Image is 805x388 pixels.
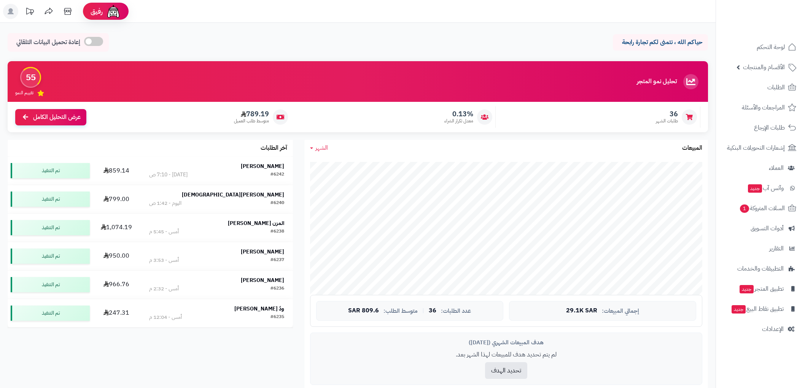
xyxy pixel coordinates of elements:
[261,145,287,152] h3: آخر الطلبات
[20,4,39,21] a: تحديثات المنصة
[739,203,785,214] span: السلات المتروكة
[740,285,754,293] span: جديد
[234,305,284,313] strong: ودّ [PERSON_NAME]
[767,82,785,93] span: الطلبات
[731,304,784,314] span: تطبيق نقاط البيع
[241,248,284,256] strong: [PERSON_NAME]
[11,306,90,321] div: تم التنفيذ
[93,157,140,185] td: 859.14
[444,110,473,118] span: 0.13%
[762,324,784,334] span: الإعدادات
[721,119,800,137] a: طلبات الإرجاع
[241,276,284,284] strong: [PERSON_NAME]
[15,90,33,96] span: تقييم النمو
[93,185,140,213] td: 799.00
[566,307,597,314] span: 29.1K SAR
[33,113,81,122] span: عرض التحليل الكامل
[228,219,284,227] strong: المزن [PERSON_NAME]
[485,362,527,379] button: تحديد الهدف
[15,109,86,125] a: عرض التحليل الكامل
[270,200,284,207] div: #6240
[316,339,696,347] div: هدف المبيعات الشهري ([DATE])
[682,145,702,152] h3: المبيعات
[149,257,179,264] div: أمس - 3:53 م
[444,118,473,124] span: معدل تكرار الشراء
[270,285,284,293] div: #6236
[149,200,181,207] div: اليوم - 1:42 ص
[11,249,90,264] div: تم التنفيذ
[732,305,746,314] span: جديد
[270,314,284,321] div: #6235
[656,110,678,118] span: 36
[93,271,140,299] td: 966.76
[754,122,785,133] span: طلبات الإرجاع
[619,38,702,47] p: حياكم الله ، نتمنى لكم تجارة رابحة
[149,228,179,236] div: أمس - 5:45 م
[740,204,749,213] span: 1
[93,214,140,242] td: 1,074.19
[721,139,800,157] a: إشعارات التحويلات البنكية
[747,183,784,193] span: وآتس آب
[769,243,784,254] span: التقارير
[106,4,121,19] img: ai-face.png
[721,179,800,197] a: وآتس آبجديد
[93,242,140,270] td: 950.00
[721,320,800,338] a: الإعدادات
[721,78,800,97] a: الطلبات
[721,280,800,298] a: تطبيق المتجرجديد
[316,350,696,359] p: لم يتم تحديد هدف للمبيعات لهذا الشهر بعد.
[721,98,800,117] a: المراجعات والأسئلة
[11,220,90,235] div: تم التنفيذ
[721,159,800,177] a: العملاء
[441,308,471,314] span: عدد الطلبات:
[270,228,284,236] div: #6238
[742,102,785,113] span: المراجعات والأسئلة
[422,308,424,314] span: |
[721,38,800,56] a: لوحة التحكم
[737,263,784,274] span: التطبيقات والخدمات
[241,162,284,170] strong: [PERSON_NAME]
[743,62,785,73] span: الأقسام والمنتجات
[149,171,188,179] div: [DATE] - 7:10 ص
[149,285,179,293] div: أمس - 2:32 م
[11,163,90,178] div: تم التنفيذ
[234,110,269,118] span: 789.19
[310,144,328,152] a: الشهر
[721,199,800,217] a: السلات المتروكة1
[348,307,379,314] span: 809.6 SAR
[656,118,678,124] span: طلبات الشهر
[91,7,103,16] span: رفيق
[757,42,785,52] span: لوحة التحكم
[234,118,269,124] span: متوسط طلب العميل
[429,307,436,314] span: 36
[748,184,762,193] span: جديد
[751,223,784,234] span: أدوات التسويق
[637,78,677,85] h3: تحليل نمو المتجر
[721,239,800,258] a: التقارير
[93,299,140,327] td: 247.31
[182,191,284,199] strong: [PERSON_NAME][DEMOGRAPHIC_DATA]
[721,260,800,278] a: التطبيقات والخدمات
[270,171,284,179] div: #6242
[11,192,90,207] div: تم التنفيذ
[727,143,785,153] span: إشعارات التحويلات البنكية
[721,300,800,318] a: تطبيق نقاط البيعجديد
[11,277,90,292] div: تم التنفيذ
[602,308,639,314] span: إجمالي المبيعات:
[739,283,784,294] span: تطبيق المتجر
[383,308,418,314] span: متوسط الطلب:
[769,163,784,173] span: العملاء
[149,314,182,321] div: أمس - 12:04 م
[270,257,284,264] div: #6237
[315,143,328,152] span: الشهر
[16,38,80,47] span: إعادة تحميل البيانات التلقائي
[721,219,800,238] a: أدوات التسويق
